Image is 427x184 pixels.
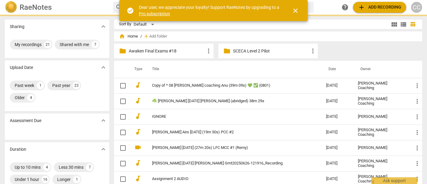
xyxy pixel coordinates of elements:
[223,47,231,55] span: folder
[100,64,107,71] span: expand_more
[414,129,421,136] span: more_vert
[5,1,17,13] img: Logo
[358,175,404,184] div: [PERSON_NAME] Coaching
[99,116,108,125] button: Show more
[99,145,108,154] button: Show more
[43,164,50,171] div: 4
[134,97,142,104] span: audiotrack
[152,99,304,103] a: ☘️ [PERSON_NAME] [DATE] [PERSON_NAME] (abridged) 38m 29s
[119,33,138,39] span: Home
[408,20,417,29] button: Table view
[15,164,41,170] div: Up to 10 mins
[134,128,142,135] span: audiotrack
[129,61,145,78] th: Type
[15,41,42,48] div: My recordings
[414,175,421,183] span: more_vert
[115,4,123,11] span: search
[27,94,35,101] div: 4
[145,61,321,78] th: Title
[134,144,142,151] span: videocam
[99,63,108,72] button: Show more
[139,4,281,17] div: Dear user, we appreciate your loyalty! Support RaeNotes by upgrading to a
[371,177,417,184] div: Ask support
[391,21,398,28] span: view_module
[288,3,303,18] button: Close
[134,159,142,167] span: audiotrack
[152,161,304,166] a: [PERSON_NAME] [DATE] [PERSON_NAME] Gmt20250626-121916_Recording
[358,81,404,90] div: [PERSON_NAME] Coaching
[100,146,107,153] span: expand_more
[321,140,353,156] td: [DATE]
[353,61,409,78] th: Owner
[10,23,24,30] p: Sharing
[15,82,34,88] div: Past week
[411,2,422,13] button: CC
[358,128,404,137] div: [PERSON_NAME] Coaching
[73,176,80,183] div: 1
[119,22,131,27] div: Sort By
[73,82,80,89] div: 23
[127,7,134,14] span: check_circle
[15,95,25,101] div: Older
[358,4,365,11] span: add
[353,2,406,13] button: Upload
[321,156,353,171] td: [DATE]
[321,93,353,109] td: [DATE]
[414,144,421,152] span: more_vert
[59,164,84,170] div: Less 30 mins
[129,48,205,54] p: Awaken Final Exams #18
[52,82,70,88] div: Past year
[152,114,304,119] a: IGNORE
[358,159,404,168] div: [PERSON_NAME] Coaching
[152,83,304,88] a: Copy of * 08 [PERSON_NAME] coaching Anu (39m 09s) 💚 ✅ (0801)
[42,176,49,183] div: 16
[321,78,353,93] td: [DATE]
[143,33,149,39] span: add
[340,2,351,13] a: Help
[119,47,126,55] span: folder
[140,34,142,39] span: /
[134,113,142,120] span: audiotrack
[205,47,212,55] span: more_vert
[15,176,39,182] div: Under 1 hour
[60,41,89,48] div: Shared with me
[44,41,51,48] div: 21
[100,117,107,124] span: expand_more
[358,97,404,106] div: [PERSON_NAME] Coaching
[134,81,142,89] span: audiotrack
[20,3,52,12] h2: RaeNotes
[410,21,416,27] span: table_chart
[10,117,41,124] p: Assessment Due
[341,4,349,11] span: help
[358,146,404,150] div: [PERSON_NAME]
[152,130,304,135] a: [PERSON_NAME] Airs [DATE] (19m 50s) PCC #2
[99,22,108,31] button: Show more
[134,175,142,182] span: audiotrack
[5,1,108,13] a: LogoRaeNotes
[119,33,125,39] span: home
[414,113,421,121] span: more_vert
[358,114,404,119] div: [PERSON_NAME]
[414,160,421,167] span: more_vert
[390,20,399,29] button: Tile view
[321,109,353,124] td: [DATE]
[86,164,93,171] div: 7
[152,146,304,150] a: [PERSON_NAME] [DATE] (27m 20s) LFC MCC #1 (Remy)
[399,20,408,29] button: List view
[321,124,353,140] td: [DATE]
[233,48,309,54] p: SCECA Level 2 Pilot
[400,21,407,28] span: view_list
[37,82,44,89] div: 1
[10,64,33,71] p: Upload Date
[100,23,107,30] span: expand_more
[152,177,304,181] a: Assignment 2 AUDIO
[414,98,421,105] span: more_vert
[358,4,401,11] span: Add recording
[414,82,421,89] span: more_vert
[10,146,26,153] p: Duration
[321,61,353,78] th: Date
[91,41,99,48] div: 7
[292,7,299,14] span: close
[139,11,170,16] a: Pro subscription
